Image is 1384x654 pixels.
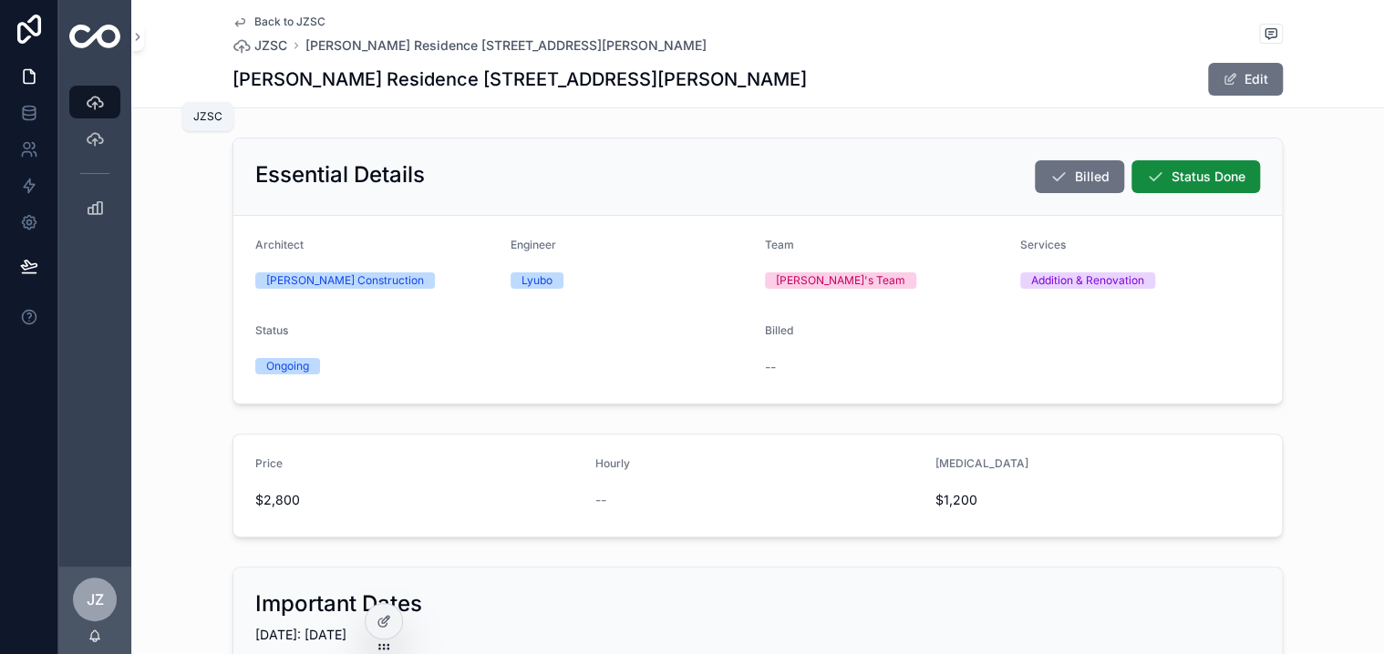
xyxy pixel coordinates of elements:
[255,323,288,337] span: Status
[254,36,287,55] span: JZSC
[69,25,120,48] img: App logo
[1208,63,1283,96] button: Edit
[266,272,424,289] div: [PERSON_NAME] Construction
[255,238,304,251] span: Architect
[266,358,309,374] div: Ongoing
[255,627,346,642] span: [DATE]: [DATE]
[1031,272,1144,289] div: Addition & Renovation
[1035,160,1124,193] button: Billed
[1131,160,1260,193] button: Status Done
[255,456,283,470] span: Price
[511,238,556,251] span: Engineer
[522,272,553,289] div: Lyubo
[193,109,222,124] div: JZSC
[1020,238,1066,251] span: Services
[58,73,131,248] div: scrollable content
[305,36,707,55] a: [PERSON_NAME] Residence [STREET_ADDRESS][PERSON_NAME]
[776,272,905,289] div: [PERSON_NAME]'s Team
[595,456,630,470] span: Hourly
[765,238,794,251] span: Team
[765,323,793,337] span: Billed
[254,15,325,29] span: Back to JZSC
[232,15,325,29] a: Back to JZSC
[1172,168,1245,186] span: Status Done
[87,588,104,610] span: JZ
[595,491,606,509] span: --
[935,456,1028,470] span: [MEDICAL_DATA]
[255,589,422,618] h2: Important Dates
[1075,168,1110,186] span: Billed
[232,66,807,92] h1: [PERSON_NAME] Residence [STREET_ADDRESS][PERSON_NAME]
[935,491,1175,509] span: $1,200
[232,36,287,55] a: JZSC
[255,160,425,189] h2: Essential Details
[255,491,581,509] span: $2,800
[765,358,776,376] span: --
